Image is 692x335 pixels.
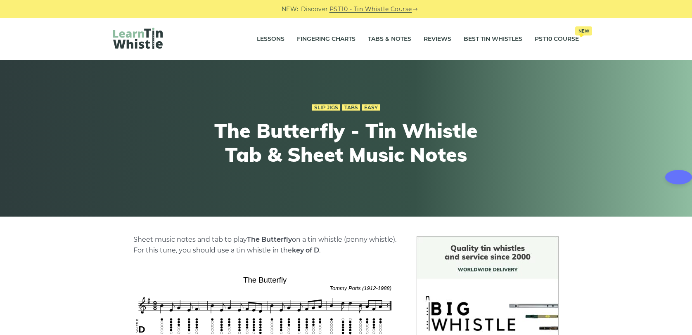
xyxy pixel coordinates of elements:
span: New [575,26,592,35]
a: Fingering Charts [297,29,355,50]
a: Easy [362,104,380,111]
img: LearnTinWhistle.com [113,28,163,49]
a: Tabs & Notes [368,29,411,50]
h1: The Butterfly - Tin Whistle Tab & Sheet Music Notes [194,119,498,166]
a: Reviews [424,29,451,50]
a: PST10 CourseNew [535,29,579,50]
a: Best Tin Whistles [464,29,522,50]
a: Lessons [257,29,284,50]
p: Sheet music notes and tab to play on a tin whistle (penny whistle). For this tune, you should use... [133,234,397,256]
strong: The Butterfly [247,236,292,243]
a: Tabs [342,104,360,111]
strong: key of D [292,246,319,254]
a: Slip Jigs [312,104,340,111]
